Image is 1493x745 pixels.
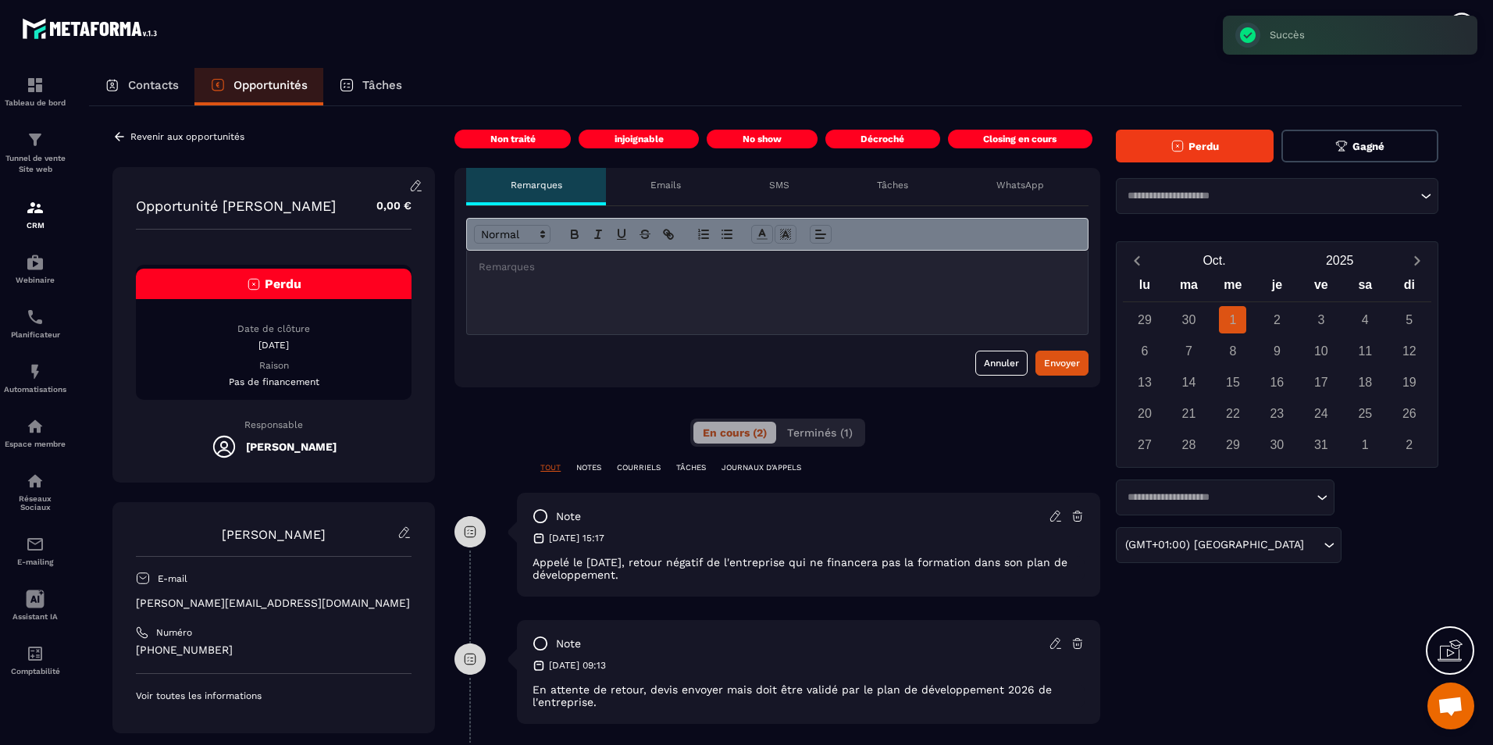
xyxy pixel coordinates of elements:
[4,405,66,460] a: automationsautomationsEspace membre
[549,532,604,544] p: [DATE] 15:17
[617,462,661,473] p: COURRIELS
[1188,141,1219,152] span: Perdu
[26,417,45,436] img: automations
[4,187,66,241] a: formationformationCRM
[26,535,45,554] img: email
[1307,431,1334,458] div: 31
[128,78,179,92] p: Contacts
[1175,306,1203,333] div: 30
[1307,306,1334,333] div: 3
[136,359,412,372] p: Raison
[4,330,66,339] p: Planificateur
[533,556,1085,581] p: Appelé le [DATE], retour négatif de l'entreprise qui ne financera pas la formation dans son plan ...
[1131,400,1158,427] div: 20
[1307,369,1334,396] div: 17
[1395,337,1423,365] div: 12
[1123,274,1167,301] div: lu
[89,68,194,105] a: Contacts
[1131,369,1158,396] div: 13
[136,419,412,430] p: Responsable
[1122,188,1416,204] input: Search for option
[26,130,45,149] img: formation
[194,68,323,105] a: Opportunités
[26,644,45,663] img: accountant
[26,198,45,217] img: formation
[1395,369,1423,396] div: 19
[1123,250,1152,271] button: Previous month
[136,643,412,658] p: [PHONE_NUMBER]
[1175,337,1203,365] div: 7
[861,133,904,145] p: Décroché
[4,558,66,566] p: E-mailing
[136,690,412,702] p: Voir toutes les informations
[1263,369,1291,396] div: 16
[1175,369,1203,396] div: 14
[1219,431,1246,458] div: 29
[1388,274,1431,301] div: di
[1402,250,1431,271] button: Next month
[4,494,66,512] p: Réseaux Sociaux
[1116,178,1438,214] div: Search for option
[136,596,412,611] p: [PERSON_NAME][EMAIL_ADDRESS][DOMAIN_NAME]
[4,633,66,687] a: accountantaccountantComptabilité
[4,440,66,448] p: Espace membre
[1263,337,1291,365] div: 9
[511,179,562,191] p: Remarques
[1299,274,1343,301] div: ve
[1131,431,1158,458] div: 27
[549,659,606,672] p: [DATE] 09:13
[1219,400,1246,427] div: 22
[1352,369,1379,396] div: 18
[1352,141,1384,152] span: Gagné
[323,68,418,105] a: Tâches
[1219,306,1246,333] div: 1
[1167,274,1210,301] div: ma
[676,462,706,473] p: TÂCHES
[136,323,412,335] p: Date de clôture
[1277,247,1402,274] button: Open years overlay
[1307,400,1334,427] div: 24
[576,462,601,473] p: NOTES
[1116,527,1342,563] div: Search for option
[4,667,66,675] p: Comptabilité
[490,133,536,145] p: Non traité
[26,472,45,490] img: social-network
[4,153,66,175] p: Tunnel de vente Site web
[1116,130,1274,162] button: Perdu
[743,133,782,145] p: No show
[4,241,66,296] a: automationsautomationsWebinaire
[1352,337,1379,365] div: 11
[246,440,337,453] h5: [PERSON_NAME]
[1263,431,1291,458] div: 30
[540,462,561,473] p: TOUT
[1352,400,1379,427] div: 25
[361,191,412,221] p: 0,00 €
[1255,274,1299,301] div: je
[1211,274,1255,301] div: me
[1116,479,1334,515] div: Search for option
[615,133,664,145] p: injoignable
[233,78,308,92] p: Opportunités
[1152,247,1277,274] button: Open months overlay
[1395,306,1423,333] div: 5
[1343,274,1387,301] div: sa
[1427,683,1474,729] div: Ouvrir le chat
[1263,400,1291,427] div: 23
[1044,355,1080,371] div: Envoyer
[1122,536,1308,554] span: (GMT+01:00) [GEOGRAPHIC_DATA]
[4,98,66,107] p: Tableau de bord
[1123,274,1431,458] div: Calendar wrapper
[4,523,66,578] a: emailemailE-mailing
[4,578,66,633] a: Assistant IA
[1281,130,1438,162] button: Gagné
[26,362,45,381] img: automations
[1352,431,1379,458] div: 1
[1175,431,1203,458] div: 28
[4,385,66,394] p: Automatisations
[1123,306,1431,458] div: Calendar days
[1352,306,1379,333] div: 4
[778,422,862,444] button: Terminés (1)
[362,78,402,92] p: Tâches
[1131,337,1158,365] div: 6
[4,119,66,187] a: formationformationTunnel de vente Site web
